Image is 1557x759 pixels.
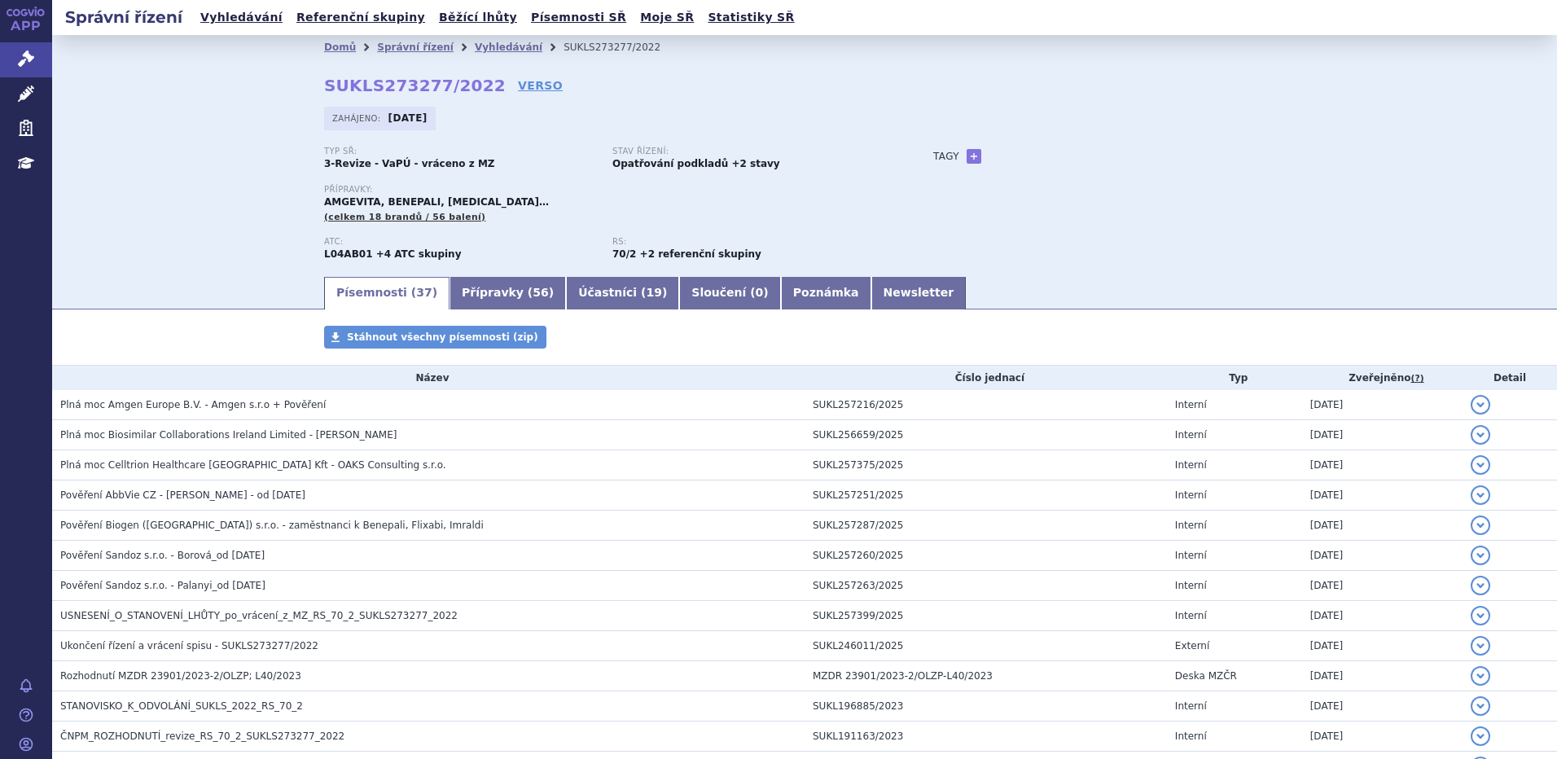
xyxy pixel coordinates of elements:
[324,277,450,309] a: Písemnosti (37)
[533,286,548,299] span: 56
[434,7,522,29] a: Běžící lhůty
[1167,366,1302,390] th: Typ
[60,670,301,682] span: Rozhodnutí MZDR 23901/2023-2/OLZP; L40/2023
[347,331,538,343] span: Stáhnout všechny písemnosti (zip)
[635,7,699,29] a: Moje SŘ
[805,480,1167,511] td: SUKL257251/2025
[324,326,546,349] a: Stáhnout všechny písemnosti (zip)
[1302,450,1463,480] td: [DATE]
[1463,366,1557,390] th: Detail
[60,429,397,441] span: Plná moc Biosimilar Collaborations Ireland Limited - Daniela Hromádková
[564,35,682,59] li: SUKLS273277/2022
[566,277,679,309] a: Účastníci (19)
[324,158,495,169] strong: 3-Revize - VaPÚ - vráceno z MZ
[52,6,195,29] h2: Správní řízení
[292,7,430,29] a: Referenční skupiny
[1471,666,1490,686] button: detail
[1471,606,1490,625] button: detail
[805,390,1167,420] td: SUKL257216/2025
[60,610,458,621] span: USNESENÍ_O_STANOVENÍ_LHŮTY_po_vrácení_z_MZ_RS_70_2_SUKLS273277_2022
[805,601,1167,631] td: SUKL257399/2025
[60,459,446,471] span: Plná moc Celltrion Healthcare Hungary Kft - OAKS Consulting s.r.o.
[324,185,901,195] p: Přípravky:
[933,147,959,166] h3: Tagy
[416,286,432,299] span: 37
[1175,550,1207,561] span: Interní
[1302,511,1463,541] td: [DATE]
[1471,546,1490,565] button: detail
[60,580,265,591] span: Pověření Sandoz s.r.o. - Palanyi_od 16.10.2024
[1175,700,1207,712] span: Interní
[1175,640,1209,652] span: Externí
[805,691,1167,722] td: SUKL196885/2023
[1175,520,1207,531] span: Interní
[60,399,326,410] span: Plná moc Amgen Europe B.V. - Amgen s.r.o + Pověření
[60,730,344,742] span: ČNPM_ROZHODNUTÍ_revize_RS_70_2_SUKLS273277_2022
[324,76,506,95] strong: SUKLS273277/2022
[1175,429,1207,441] span: Interní
[60,640,318,652] span: Ukončení řízení a vrácení spisu - SUKLS273277/2022
[52,366,805,390] th: Název
[1471,485,1490,505] button: detail
[526,7,631,29] a: Písemnosti SŘ
[1302,571,1463,601] td: [DATE]
[1302,390,1463,420] td: [DATE]
[805,541,1167,571] td: SUKL257260/2025
[1471,726,1490,746] button: detail
[646,286,661,299] span: 19
[1302,661,1463,691] td: [DATE]
[1175,670,1237,682] span: Deska MZČR
[1471,455,1490,475] button: detail
[1175,580,1207,591] span: Interní
[324,248,372,260] strong: ETANERCEPT
[612,237,884,247] p: RS:
[1410,373,1423,384] abbr: (?)
[612,248,636,260] strong: imunosupresiva - biologická léčiva k terapii revmatických, kožních nebo střevních onemocnění, par...
[781,277,871,309] a: Poznámka
[612,147,884,156] p: Stav řízení:
[324,196,549,208] span: AMGEVITA, BENEPALI, [MEDICAL_DATA]…
[1302,366,1463,390] th: Zveřejněno
[324,147,596,156] p: Typ SŘ:
[756,286,764,299] span: 0
[388,112,428,124] strong: [DATE]
[1302,420,1463,450] td: [DATE]
[518,77,563,94] a: VERSO
[1175,459,1207,471] span: Interní
[1471,576,1490,595] button: detail
[1302,691,1463,722] td: [DATE]
[703,7,799,29] a: Statistiky SŘ
[324,212,485,222] span: (celkem 18 brandů / 56 balení)
[60,489,305,501] span: Pověření AbbVie CZ - Purkertová - od 28.07.2024
[324,42,356,53] a: Domů
[60,520,484,531] span: Pověření Biogen (Czech Republic) s.r.o. - zaměstnanci k Benepali, Flixabi, Imraldi
[805,511,1167,541] td: SUKL257287/2025
[1471,696,1490,716] button: detail
[1175,489,1207,501] span: Interní
[805,571,1167,601] td: SUKL257263/2025
[679,277,780,309] a: Sloučení (0)
[377,42,454,53] a: Správní řízení
[1175,730,1207,742] span: Interní
[1302,631,1463,661] td: [DATE]
[195,7,287,29] a: Vyhledávání
[60,550,265,561] span: Pověření Sandoz s.r.o. - Borová_od 16.10.2024
[324,237,596,247] p: ATC:
[805,661,1167,691] td: MZDR 23901/2023-2/OLZP-L40/2023
[805,366,1167,390] th: Číslo jednací
[332,112,384,125] span: Zahájeno:
[376,248,462,260] strong: +4 ATC skupiny
[1471,636,1490,656] button: detail
[805,722,1167,752] td: SUKL191163/2023
[1471,425,1490,445] button: detail
[805,420,1167,450] td: SUKL256659/2025
[475,42,542,53] a: Vyhledávání
[805,450,1167,480] td: SUKL257375/2025
[1302,541,1463,571] td: [DATE]
[60,700,303,712] span: STANOVISKO_K_ODVOLÁNÍ_SUKLS_2022_RS_70_2
[1175,610,1207,621] span: Interní
[612,158,780,169] strong: Opatřování podkladů +2 stavy
[640,248,761,260] strong: +2 referenční skupiny
[1175,399,1207,410] span: Interní
[1471,516,1490,535] button: detail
